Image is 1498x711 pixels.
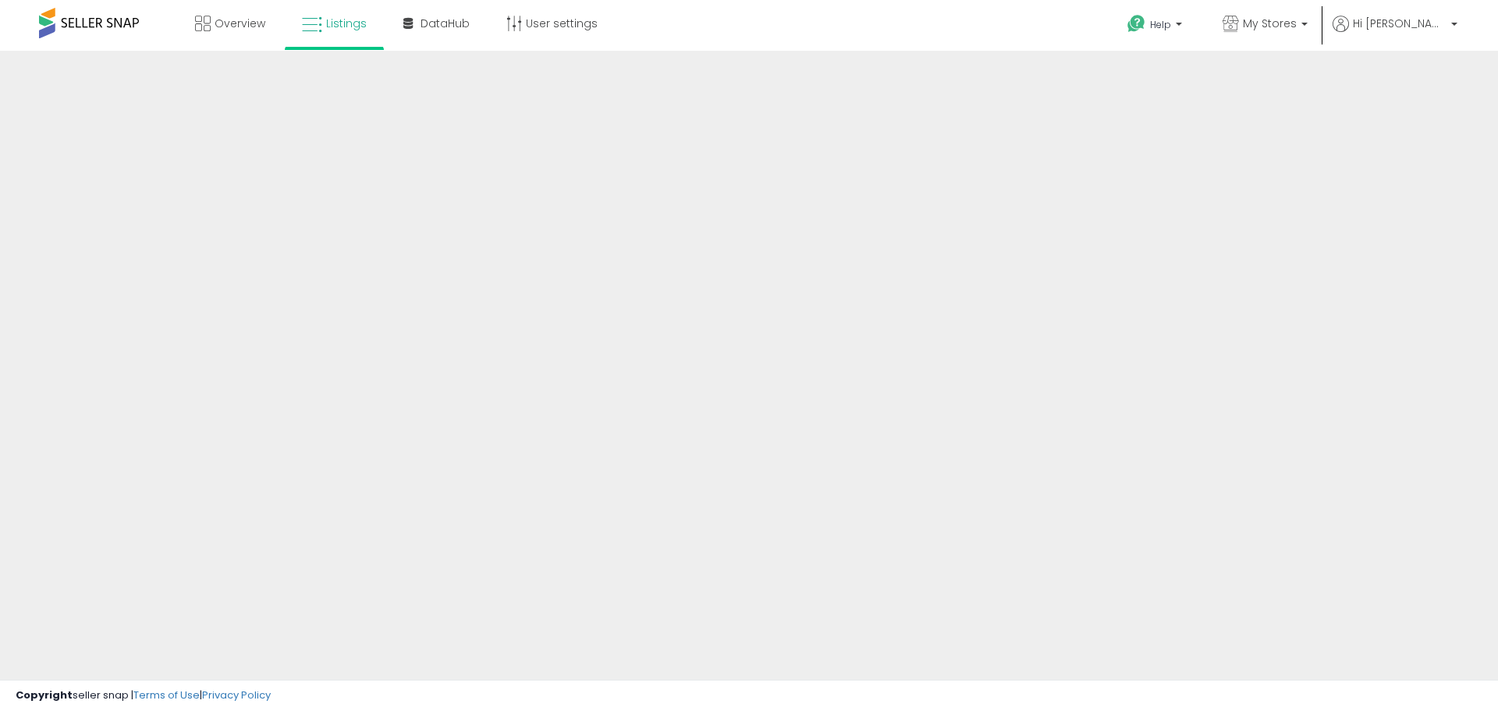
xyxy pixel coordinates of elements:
[1353,16,1447,31] span: Hi [PERSON_NAME]
[133,688,200,702] a: Terms of Use
[1243,16,1297,31] span: My Stores
[215,16,265,31] span: Overview
[326,16,367,31] span: Listings
[1127,14,1146,34] i: Get Help
[1115,2,1198,51] a: Help
[16,688,271,703] div: seller snap | |
[16,688,73,702] strong: Copyright
[1150,18,1171,31] span: Help
[421,16,470,31] span: DataHub
[1333,16,1457,51] a: Hi [PERSON_NAME]
[202,688,271,702] a: Privacy Policy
